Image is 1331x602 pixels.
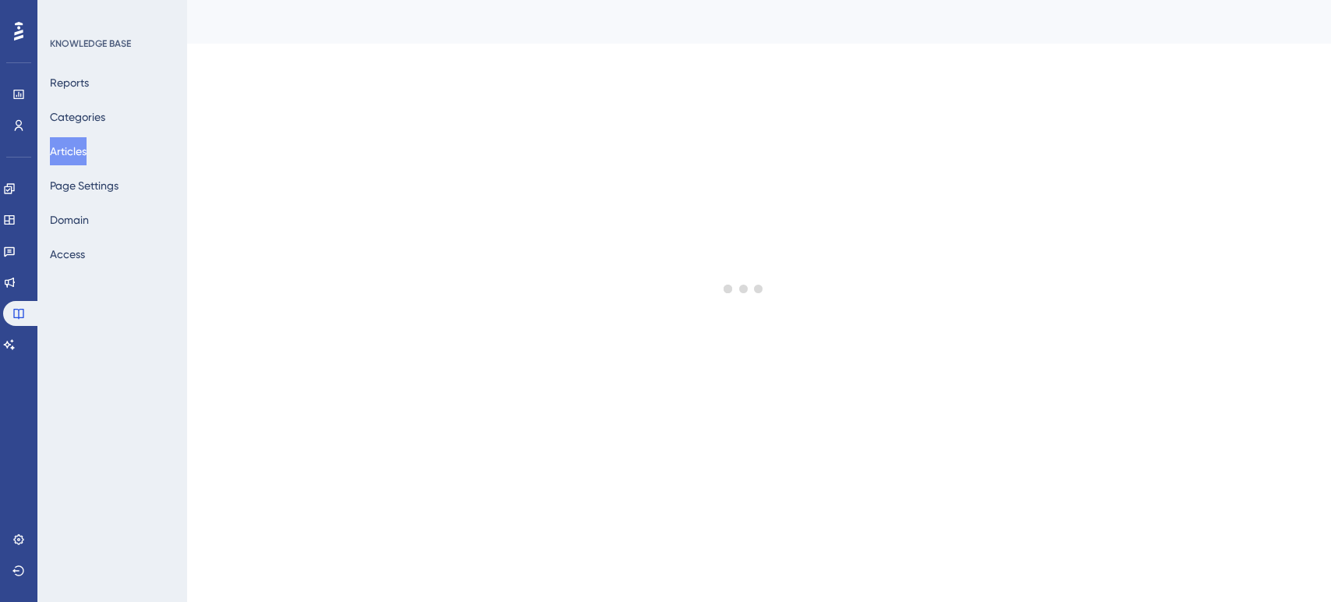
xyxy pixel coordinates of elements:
button: Page Settings [50,172,119,200]
button: Reports [50,69,89,97]
button: Access [50,240,85,268]
div: KNOWLEDGE BASE [50,37,131,50]
button: Domain [50,206,89,234]
button: Articles [50,137,87,165]
button: Categories [50,103,105,131]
